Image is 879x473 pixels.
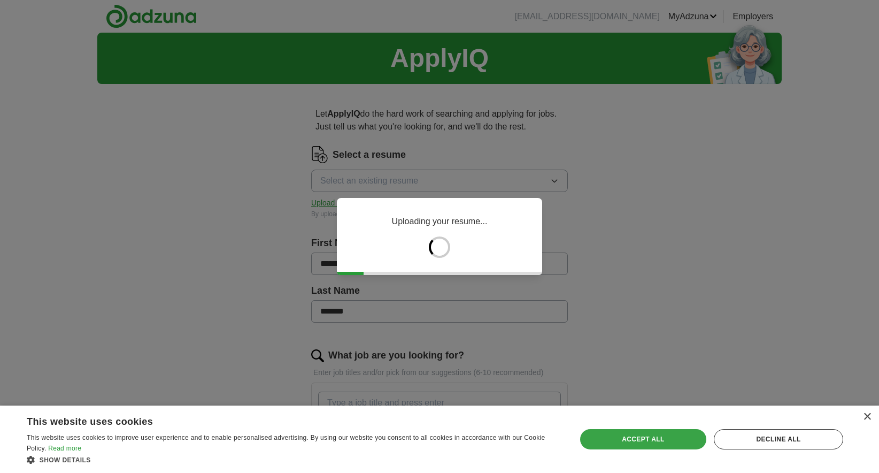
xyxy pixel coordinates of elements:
span: This website uses cookies to improve user experience and to enable personalised advertising. By u... [27,434,545,452]
p: Uploading your resume... [392,215,488,228]
div: Accept all [580,429,706,449]
div: Close [863,413,871,421]
div: Decline all [714,429,843,449]
div: Show details [27,454,560,465]
span: Show details [40,456,91,464]
a: Read more, opens a new window [48,445,81,452]
div: This website uses cookies [27,412,533,428]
